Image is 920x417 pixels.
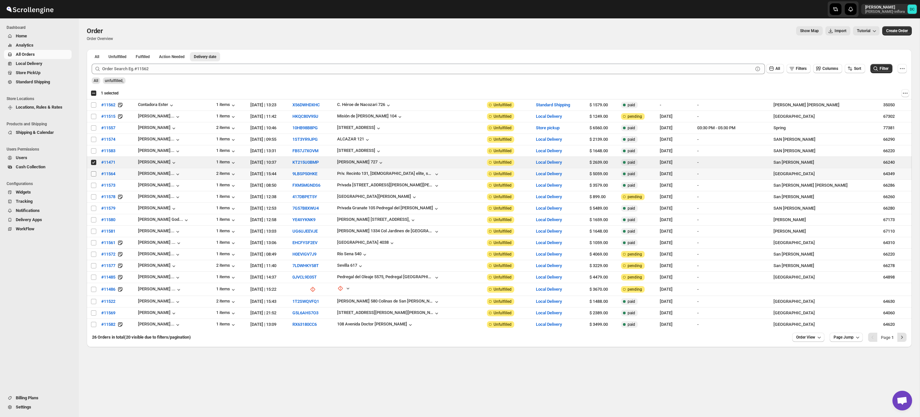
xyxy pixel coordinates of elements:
[138,217,190,223] button: [PERSON_NAME] God...
[97,308,119,318] button: #11569
[337,182,433,187] div: Privada [STREET_ADDRESS][PERSON_NAME][PERSON_NAME]
[337,171,433,176] div: Priv. Recinto 131, [DEMOGRAPHIC_DATA] elite, sector villas
[4,224,72,234] button: WorkFlow
[97,157,119,168] button: #11471
[536,275,562,280] button: Local Delivery
[910,7,914,11] text: DC
[138,182,181,189] button: [PERSON_NAME]...
[216,240,237,246] div: 1 items
[16,199,33,204] span: Tracking
[216,228,237,235] button: 1 items
[101,194,115,200] span: #11578
[138,251,181,258] button: [PERSON_NAME]...
[16,130,54,135] span: Shipping & Calendar
[494,102,512,108] span: Unfulfilled
[292,240,317,245] button: EHCFYSF2EV
[216,310,237,317] button: 1 items
[880,66,888,71] span: Filter
[138,217,183,222] div: [PERSON_NAME] God...
[101,102,115,108] span: #11562
[4,215,72,224] button: Delivery Apps
[105,78,124,83] span: unfulfilled,
[216,171,237,177] div: 2 items
[138,205,177,212] button: [PERSON_NAME]
[7,96,74,101] span: Store Locations
[97,100,119,110] button: #11562
[337,228,440,235] button: [PERSON_NAME] 1334 Col Jardines de [GEOGRAPHIC_DATA][PERSON_NAME]
[16,190,31,195] span: Widgets
[216,136,237,143] div: 1 items
[97,146,119,156] button: #11583
[536,171,562,176] button: Local Delivery
[101,136,115,143] span: #11574
[536,322,562,327] button: Local Delivery
[97,249,119,260] button: #11572
[97,169,119,179] button: #11564
[87,36,113,41] p: Order Overview
[865,5,905,10] p: [PERSON_NAME]
[901,89,909,97] button: Actions
[292,206,319,211] button: 7G57B8XWU4
[216,286,237,293] div: 1 items
[660,102,693,108] div: -
[138,263,177,269] div: [PERSON_NAME]
[857,29,870,33] span: Tutorial
[337,194,411,199] div: [GEOGRAPHIC_DATA][PERSON_NAME]
[97,111,119,122] button: #11515
[216,322,237,328] button: 1 items
[138,322,174,326] div: [PERSON_NAME]...
[536,263,562,268] button: Local Delivery
[337,136,371,143] button: ALCAZAR 121
[216,125,237,132] div: 2 items
[4,50,72,59] button: All Orders
[835,28,846,33] span: Import
[337,182,440,189] button: Privada [STREET_ADDRESS][PERSON_NAME][PERSON_NAME]
[250,125,288,131] div: [DATE] | 10:46
[216,194,237,200] button: 1 items
[138,274,174,279] div: [PERSON_NAME]...
[97,226,119,237] button: #11581
[216,182,237,189] div: 1 items
[845,64,865,73] button: Sort
[97,180,119,191] button: #11573
[250,102,288,108] div: [DATE] | 13:23
[101,228,115,235] span: #11581
[773,113,880,120] div: [GEOGRAPHIC_DATA]
[101,205,115,212] span: #11579
[138,286,182,293] button: [PERSON_NAME] ...
[101,113,115,120] span: #11515
[216,148,237,155] div: 1 items
[97,319,119,330] button: #11582
[216,274,237,281] div: 1 items
[337,251,368,258] button: Río Sena 540
[292,171,317,176] button: 9LBSP50HKE
[101,286,115,293] span: #11486
[216,217,237,223] div: 1 items
[16,33,27,38] span: Home
[292,160,319,165] button: KT215U0BMP
[138,102,175,109] div: Contadora Ester
[536,114,562,119] button: Local Delivery
[101,148,115,154] span: #11583
[536,299,562,304] button: Local Delivery
[337,274,433,279] div: Pedregal del Oleaje 5575, Pedregal [GEOGRAPHIC_DATA]
[773,102,880,108] div: [PERSON_NAME] [PERSON_NAME]
[337,251,361,256] div: Río Sena 540
[822,66,838,71] span: Columns
[138,240,182,246] button: [PERSON_NAME] ...
[337,114,403,120] button: Misión de [PERSON_NAME] 104
[138,299,174,303] div: [PERSON_NAME]...
[138,125,177,132] button: [PERSON_NAME]
[138,322,181,328] button: [PERSON_NAME]...
[101,171,115,177] span: #11564
[155,52,189,61] button: ActionNeeded
[16,226,34,231] span: WorkFlow
[101,125,115,131] span: #11557
[138,274,181,281] button: [PERSON_NAME]...
[536,217,562,222] button: Local Delivery
[97,272,119,282] button: #11485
